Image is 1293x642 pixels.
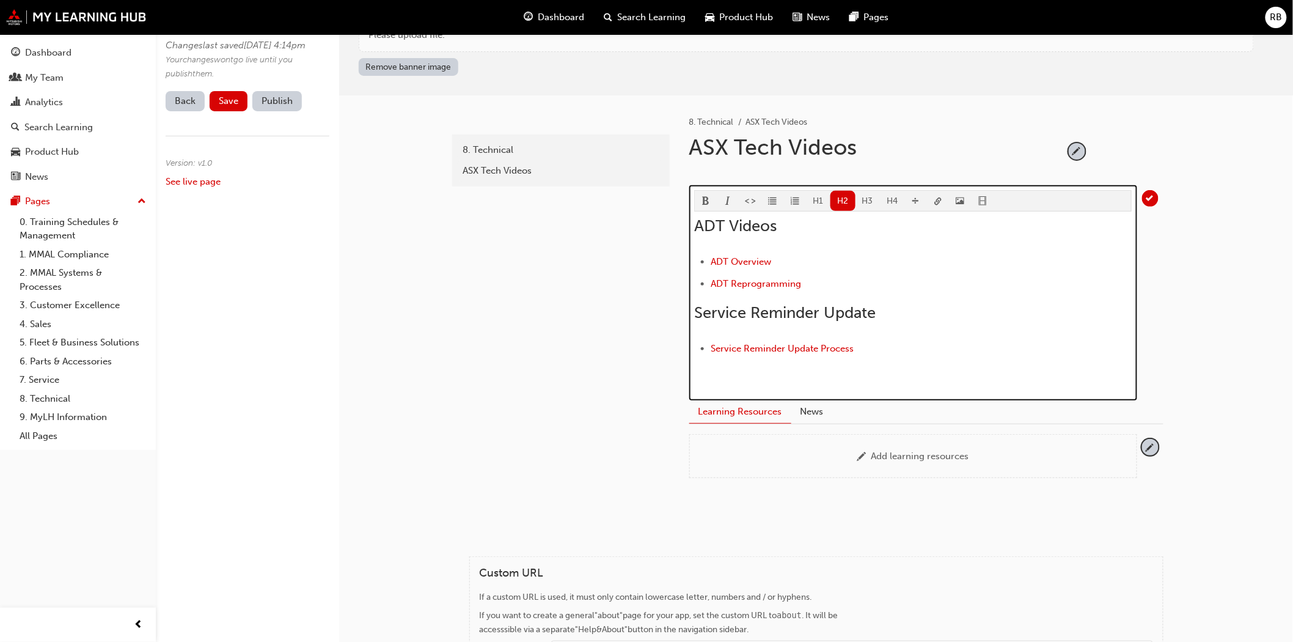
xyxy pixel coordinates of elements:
a: car-iconProduct Hub [695,5,783,30]
button: format_monospace-icon [739,191,762,211]
a: news-iconNews [783,5,840,30]
button: format_ol-icon [784,191,807,211]
button: format_bold-icon [695,191,717,211]
div: Analytics [25,95,63,109]
button: video-icon [972,191,994,211]
a: 7. Service [15,371,151,389]
a: pages-iconPages [840,5,898,30]
span: prev-icon [134,618,144,633]
li: ASX Tech Videos [746,116,808,130]
a: See live page [166,176,221,187]
span: News [807,10,830,24]
a: Dashboard [5,42,151,64]
a: ASX Tech Videos [457,160,665,182]
span: format_ul-icon [769,197,777,207]
a: 1. MMAL Compliance [15,245,151,264]
button: Publish [252,91,302,111]
button: Remove banner image [359,58,458,76]
div: Search Learning [24,120,93,135]
a: 4. Sales [15,315,151,334]
span: people-icon [11,73,20,84]
span: format_italic-icon [724,197,733,207]
p: Please upload file. [368,28,530,42]
span: Your changes won t go live until you publish them . [166,54,293,79]
button: link-icon [927,191,950,211]
button: Pages [5,190,151,213]
a: 6. Parts & Accessories [15,352,151,371]
button: Save [210,91,247,111]
span: guage-icon [11,48,20,59]
a: 0. Training Schedules & Management [15,213,151,245]
button: format_ul-icon [762,191,785,211]
button: image-icon [950,191,972,211]
span: Search Learning [617,10,686,24]
a: 8. Technical [689,117,734,127]
div: 8. Technical [463,143,659,157]
span: link-icon [934,197,942,207]
button: pencil-icon [1142,439,1159,456]
span: pencil-icon [857,452,866,463]
span: up-icon [137,194,146,210]
a: 2. MMAL Systems & Processes [15,264,151,296]
span: Pages [863,10,888,24]
button: Add learning resources [700,445,1127,468]
span: format_ol-icon [791,197,799,207]
button: tick-icon [1142,190,1159,207]
a: 3. Customer Excellence [15,296,151,315]
span: news-icon [793,10,802,25]
a: Product Hub [5,141,151,163]
a: My Team [5,67,151,89]
span: pages-icon [11,196,20,207]
span: chart-icon [11,97,20,108]
a: ADT Reprogramming [711,278,801,289]
span: format_monospace-icon [746,197,755,207]
button: Learning Resources [689,400,791,424]
a: 5. Fleet & Business Solutions [15,333,151,352]
span: car-icon [705,10,714,25]
span: video-icon [978,197,987,207]
a: News [5,166,151,188]
span: Dashboard [538,10,584,24]
span: guage-icon [524,10,533,25]
span: pages-icon [849,10,859,25]
span: RB [1270,10,1283,24]
button: H1 [807,191,831,211]
button: News [791,400,833,424]
img: mmal [6,9,147,25]
a: Back [166,91,205,111]
span: Service Reminder Update [694,303,876,322]
span: news-icon [11,172,20,183]
div: Changes last saved [DATE] 4:14pm [166,39,324,53]
button: format_italic-icon [717,191,740,211]
div: Add learning resources [871,451,969,462]
a: 8. Technical [15,389,151,408]
span: car-icon [11,147,20,158]
a: All Pages [15,427,151,446]
div: News [25,170,48,184]
span: Version: v 1 . 0 [166,158,213,168]
div: Product Hub [25,145,79,159]
span: If a custom URL is used, it must only contain lowercase letter, numbers and / or hyphens. [480,592,812,602]
div: ASX Tech Videos [463,164,659,178]
div: My Team [25,71,64,85]
span: search-icon [11,122,20,133]
a: Search Learning [5,116,151,139]
div: Pages [25,194,50,208]
span: ADT Videos [694,216,777,235]
div: Dashboard [25,46,71,60]
span: divider-icon [912,197,920,207]
a: Analytics [5,91,151,114]
button: RB [1266,7,1287,28]
span: ADT Overview [711,256,771,267]
button: H3 [855,191,881,211]
h4: Custom URL [480,567,1153,580]
span: about [777,610,802,620]
span: search-icon [604,10,612,25]
button: pencil-icon [1069,143,1085,160]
